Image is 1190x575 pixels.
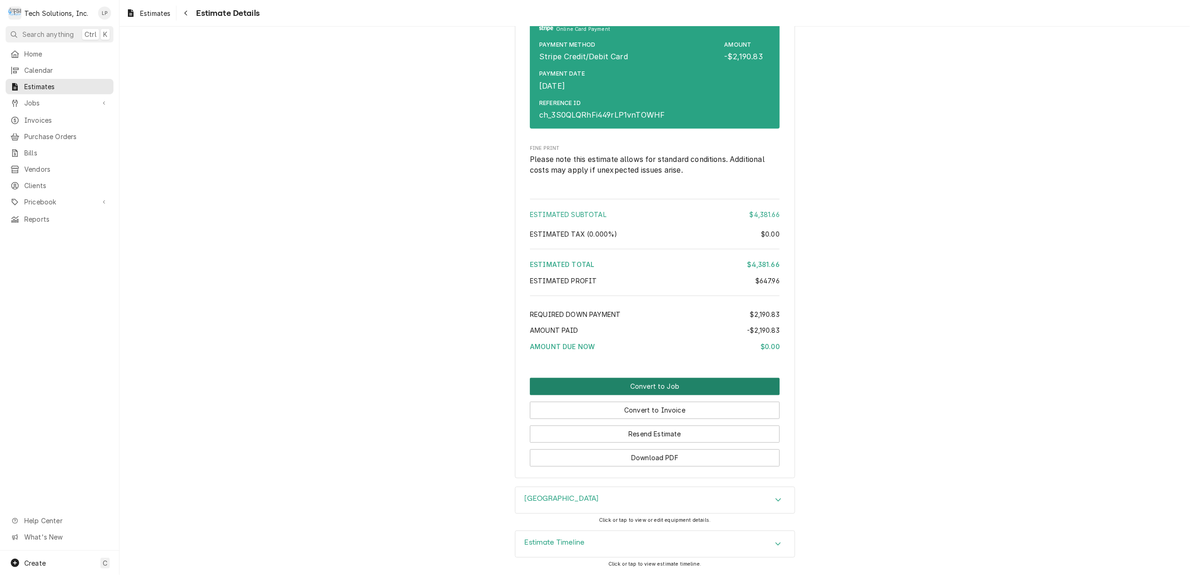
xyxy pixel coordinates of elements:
[6,161,113,177] a: Vendors
[24,132,109,141] span: Purchase Orders
[530,196,780,358] div: Amount Summary
[6,513,113,528] a: Go to Help Center
[755,276,780,286] div: $647.96
[530,5,780,133] div: Down Payments
[724,41,751,49] div: Amount
[760,342,780,352] div: $0.00
[525,539,585,547] h3: Estimate Timeline
[24,148,109,158] span: Bills
[539,41,595,49] div: Payment Method
[530,378,780,467] div: Button Group
[6,211,113,227] a: Reports
[608,561,701,568] span: Click or tap to view estimate timeline.
[6,129,113,144] a: Purchase Orders
[539,80,565,91] div: [DATE]
[530,210,606,218] span: Estimated Subtotal
[539,23,553,34] svg: Stripe
[24,8,88,18] div: Tech Solutions, Inc.
[24,197,95,207] span: Pricebook
[530,229,780,239] div: Estimated Tax
[530,145,780,152] span: Fine Print
[6,145,113,161] a: Bills
[530,210,780,219] div: Estimated Subtotal
[24,164,109,174] span: Vendors
[530,145,780,176] div: Fine Print
[530,276,780,286] div: Estimated Profit
[24,65,109,75] span: Calendar
[193,7,260,20] span: Estimate Details
[24,214,109,224] span: Reports
[6,79,113,94] a: Estimates
[530,343,595,351] span: Amount Due Now
[761,229,780,239] div: $0.00
[556,26,610,32] span: Online Card Payment
[24,49,109,59] span: Home
[530,402,780,419] button: Convert to Invoice
[530,326,780,336] div: Amount Paid
[530,259,780,269] div: Estimated Total
[24,532,108,542] span: What's New
[6,178,113,193] a: Clients
[530,260,594,268] span: Estimated Total
[515,487,795,513] div: Accordion Header
[24,181,109,190] span: Clients
[8,7,21,20] div: T
[525,495,599,504] h3: [GEOGRAPHIC_DATA]
[98,7,111,20] div: Lisa Paschal's Avatar
[24,98,95,108] span: Jobs
[530,277,597,285] span: Estimated Profit
[515,531,795,558] div: Estimate Timeline
[98,7,111,20] div: LP
[515,531,795,557] div: Accordion Header
[530,419,780,443] div: Button Group Row
[747,326,780,336] div: -$2,190.83
[530,378,780,395] button: Convert to Job
[103,558,107,568] span: C
[24,559,46,567] span: Create
[24,516,108,526] span: Help Center
[178,6,193,21] button: Navigate back
[6,529,113,545] a: Go to What's New
[6,63,113,78] a: Calendar
[750,210,780,219] div: $4,381.66
[515,487,795,513] button: Accordion Details Expand Trigger
[24,115,109,125] span: Invoices
[530,230,618,238] span: Estimated Tax ( 0.000% )
[8,7,21,20] div: Tech Solutions, Inc.'s Avatar
[539,70,585,78] div: Payment Date
[530,449,780,467] button: Download PDF
[530,155,767,175] span: Please note this estimate allows for standard conditions. Additional costs may apply if unexpecte...
[530,342,780,352] div: Amount Due Now
[599,518,711,524] span: Click or tap to view or edit equipment details.
[84,29,97,39] span: Ctrl
[539,51,628,62] div: Stripe Credit/Debit Card
[515,487,795,514] div: HOBART
[140,8,170,18] span: Estimates
[122,6,174,21] a: Estimates
[6,112,113,128] a: Invoices
[530,310,620,318] span: Required Down Payment
[530,378,780,395] div: Button Group Row
[6,26,113,42] button: Search anythingCtrlK
[6,194,113,210] a: Go to Pricebook
[539,99,581,107] div: Reference ID
[724,51,763,62] div: -$2,190.83
[24,82,109,91] span: Estimates
[750,309,780,319] div: $2,190.83
[747,259,780,269] div: $4,381.66
[103,29,107,39] span: K
[6,95,113,111] a: Go to Jobs
[539,109,665,120] div: ch_3S0QLQRhFi449rLP1vnTOWHF
[6,46,113,62] a: Home
[530,327,578,335] span: Amount Paid
[515,531,795,557] button: Accordion Details Expand Trigger
[530,426,780,443] button: Resend Estimate
[530,395,780,419] div: Button Group Row
[530,154,780,176] span: Fine Print
[22,29,74,39] span: Search anything
[530,443,780,467] div: Button Group Row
